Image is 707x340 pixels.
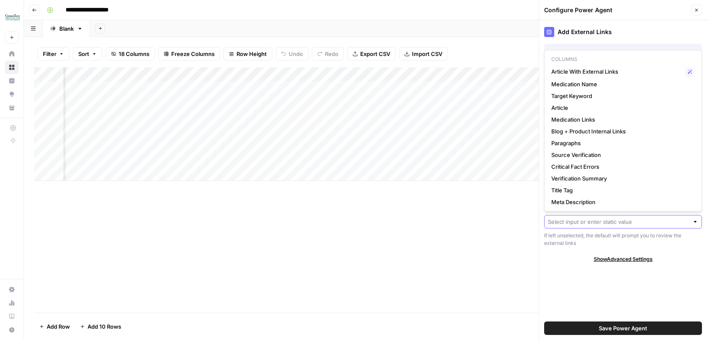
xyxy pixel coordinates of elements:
[551,151,691,159] span: Source Verification
[73,47,102,61] button: Sort
[119,50,149,58] span: 18 Columns
[223,47,272,61] button: Row Height
[37,47,69,61] button: Filter
[551,162,691,171] span: Critical Fact Errors
[5,296,19,310] a: Usage
[171,50,215,58] span: Freeze Columns
[594,255,653,263] span: Show Advanced Settings
[325,50,338,58] span: Redo
[59,24,74,33] div: Blank
[551,127,691,135] span: Blog + Product Internal Links
[5,7,19,28] button: Workspace: BCI
[5,88,19,101] a: Opportunities
[5,61,19,74] a: Browse
[5,310,19,323] a: Learning Hub
[5,74,19,88] a: Insights
[551,198,691,206] span: Meta Description
[544,232,702,247] div: If left unselected, the default will prompt you to review the external links
[78,50,89,58] span: Sort
[5,283,19,296] a: Settings
[399,47,448,61] button: Import CSV
[276,47,308,61] button: Undo
[551,49,695,57] div: About this Power Agent
[548,218,689,226] input: Select input or enter static value
[34,320,75,333] button: Add Row
[47,322,70,331] span: Add Row
[5,47,19,61] a: Home
[88,322,121,331] span: Add 10 Rows
[5,10,20,25] img: BCI Logo
[5,323,19,337] button: Help + Support
[412,50,442,58] span: Import CSV
[551,104,691,112] span: Article
[347,47,396,61] button: Export CSV
[551,174,691,183] span: Verification Summary
[551,115,691,124] span: Medication Links
[551,186,691,194] span: Title Tag
[106,47,155,61] button: 18 Columns
[551,80,691,88] span: Medication Name
[43,20,90,37] a: Blank
[237,50,267,58] span: Row Height
[360,50,390,58] span: Export CSV
[289,50,303,58] span: Undo
[544,321,702,335] button: Save Power Agent
[544,27,702,37] div: Add External Links
[43,50,56,58] span: Filter
[158,47,220,61] button: Freeze Columns
[551,92,691,100] span: Target Keyword
[5,101,19,114] a: Your Data
[75,320,126,333] button: Add 10 Rows
[599,324,647,332] span: Save Power Agent
[551,139,691,147] span: Paragraphs
[312,47,344,61] button: Redo
[548,54,698,65] p: Columns
[551,67,681,76] span: Article With External Links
